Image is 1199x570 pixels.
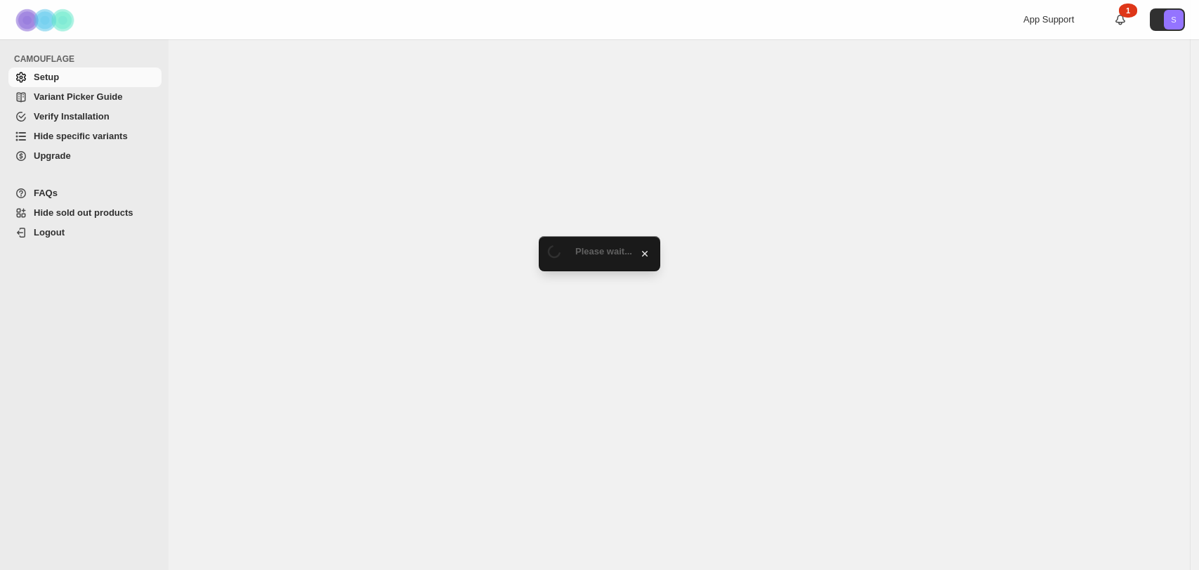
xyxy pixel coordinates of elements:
[8,146,162,166] a: Upgrade
[1164,10,1184,30] span: Avatar with initials S
[8,107,162,127] a: Verify Installation
[1023,14,1074,25] span: App Support
[8,127,162,146] a: Hide specific variants
[34,111,110,122] span: Verify Installation
[34,207,133,218] span: Hide sold out products
[1119,4,1137,18] div: 1
[1113,13,1127,27] a: 1
[34,150,71,161] span: Upgrade
[1150,8,1185,31] button: Avatar with initials S
[34,91,122,102] span: Variant Picker Guide
[1171,15,1176,24] text: S
[8,223,162,242] a: Logout
[575,246,632,257] span: Please wait...
[34,131,128,141] span: Hide specific variants
[34,188,58,198] span: FAQs
[8,183,162,203] a: FAQs
[14,53,162,65] span: CAMOUFLAGE
[8,67,162,87] a: Setup
[11,1,81,39] img: Camouflage
[34,72,59,82] span: Setup
[34,227,65,238] span: Logout
[8,87,162,107] a: Variant Picker Guide
[8,203,162,223] a: Hide sold out products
